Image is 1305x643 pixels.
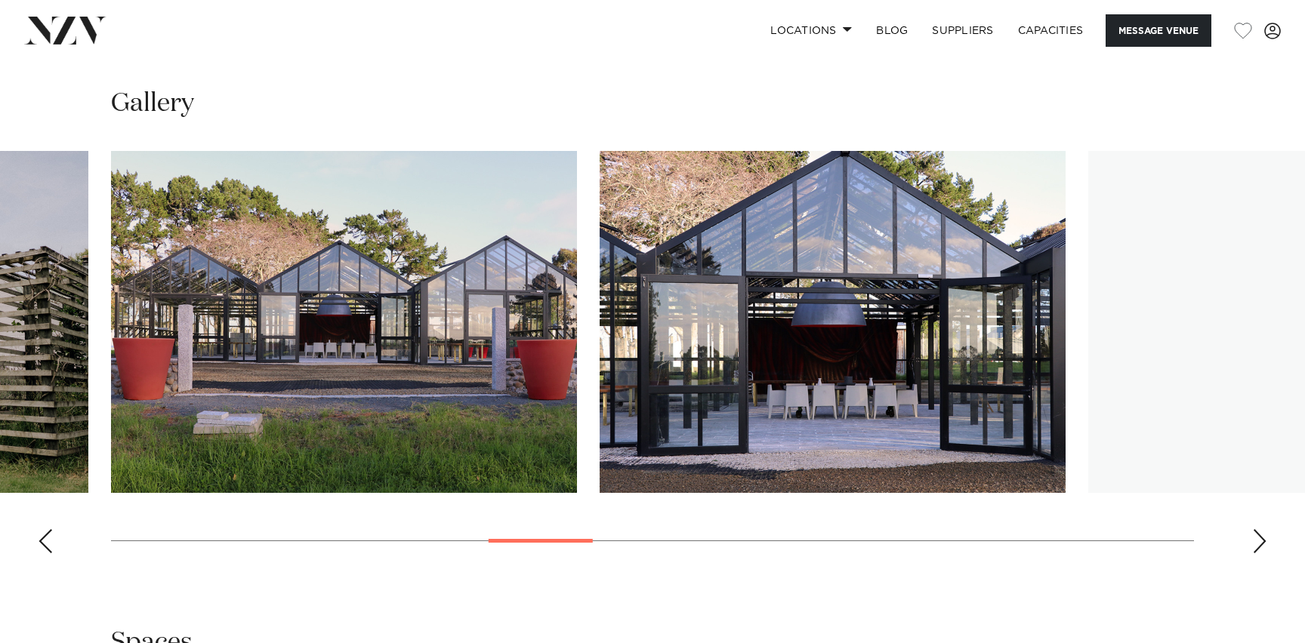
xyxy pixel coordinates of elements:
[111,151,577,493] swiper-slide: 9 / 23
[600,151,1066,493] swiper-slide: 10 / 23
[758,14,864,47] a: Locations
[1006,14,1096,47] a: Capacities
[864,14,920,47] a: BLOG
[920,14,1005,47] a: SUPPLIERS
[24,17,106,44] img: nzv-logo.png
[1106,14,1211,47] button: Message Venue
[111,87,194,121] h2: Gallery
